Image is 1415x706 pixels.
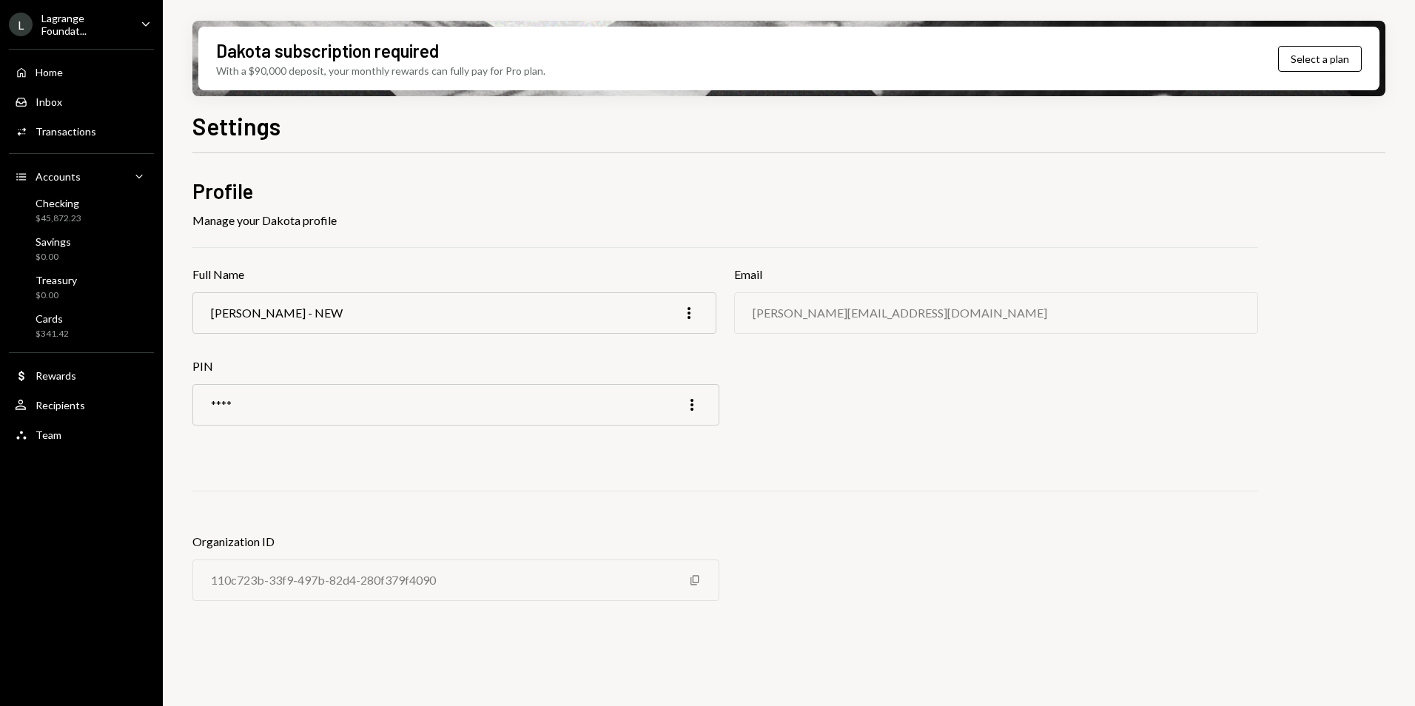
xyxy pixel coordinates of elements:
div: Checking [36,197,81,209]
div: Savings [36,235,71,248]
div: Dakota subscription required [216,38,439,63]
div: Rewards [36,369,76,382]
a: Savings$0.00 [9,231,154,266]
a: Treasury$0.00 [9,269,154,305]
div: L [9,13,33,36]
div: [PERSON_NAME][EMAIL_ADDRESS][DOMAIN_NAME] [753,306,1047,320]
div: Treasury [36,274,77,286]
a: Transactions [9,118,154,144]
div: $0.00 [36,289,77,302]
a: Rewards [9,362,154,389]
h2: Profile [192,177,1258,206]
div: Home [36,66,63,78]
h3: Email [734,266,1258,283]
a: Checking$45,872.23 [9,192,154,228]
div: Team [36,428,61,441]
a: Home [9,58,154,85]
a: Team [9,421,154,448]
div: Manage your Dakota profile [192,212,1258,229]
a: Cards$341.42 [9,308,154,343]
a: Inbox [9,88,154,115]
div: $341.42 [36,328,69,340]
div: [PERSON_NAME] - NEW [211,306,343,320]
div: Cards [36,312,69,325]
div: $0.00 [36,251,71,263]
div: $45,872.23 [36,212,81,225]
button: Select a plan [1278,46,1362,72]
div: With a $90,000 deposit, your monthly rewards can fully pay for Pro plan. [216,63,545,78]
div: Lagrange Foundat... [41,12,129,37]
a: Accounts [9,163,154,189]
h3: Organization ID [192,533,719,551]
div: Recipients [36,399,85,411]
a: Recipients [9,391,154,418]
div: Transactions [36,125,96,138]
h3: PIN [192,357,719,375]
div: 110c723b-33f9-497b-82d4-280f379f4090 [211,573,436,587]
h1: Settings [192,111,280,141]
div: Accounts [36,170,81,183]
div: Inbox [36,95,62,108]
h3: Full Name [192,266,716,283]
